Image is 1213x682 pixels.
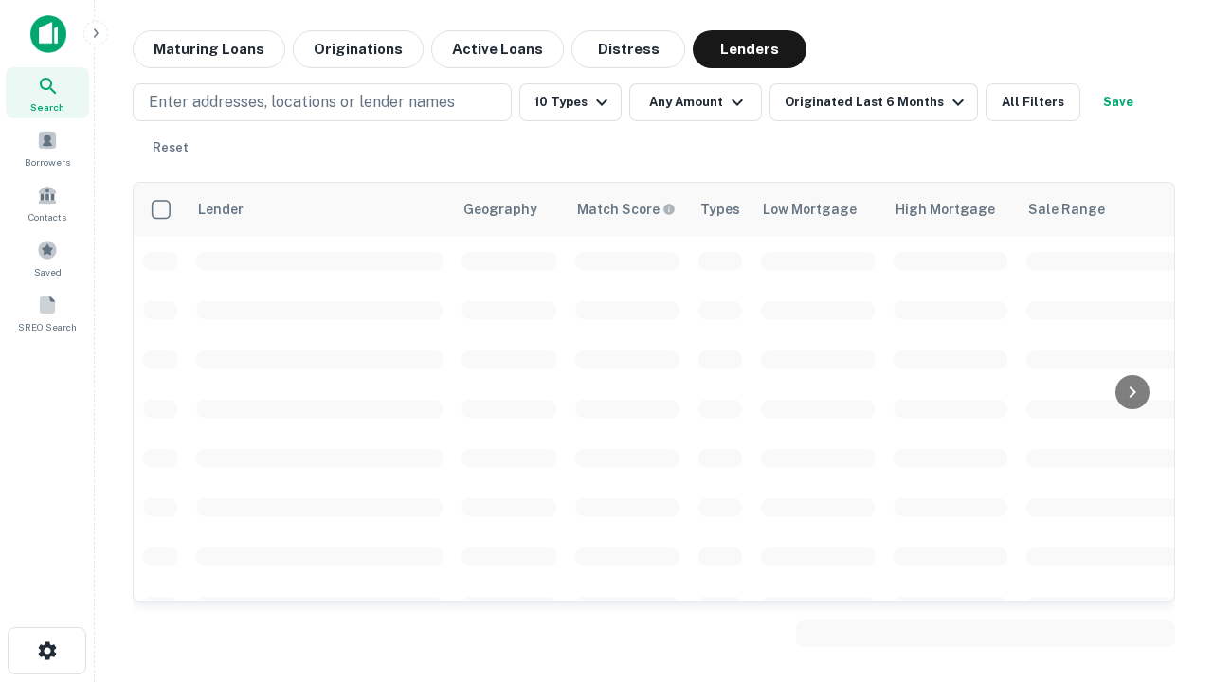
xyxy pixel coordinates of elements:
button: Distress [571,30,685,68]
div: Originated Last 6 Months [785,91,969,114]
h6: Match Score [577,199,672,220]
th: Types [689,183,751,236]
a: Contacts [6,177,89,228]
button: All Filters [986,83,1080,121]
button: Save your search to get updates of matches that match your search criteria. [1088,83,1149,121]
th: Low Mortgage [751,183,884,236]
button: Active Loans [431,30,564,68]
button: Lenders [693,30,806,68]
div: Capitalize uses an advanced AI algorithm to match your search with the best lender. The match sco... [577,199,676,220]
th: Sale Range [1017,183,1187,236]
a: SREO Search [6,287,89,338]
div: Lender [198,198,244,221]
span: SREO Search [18,319,77,334]
button: Any Amount [629,83,762,121]
a: Saved [6,232,89,283]
button: 10 Types [519,83,622,121]
th: High Mortgage [884,183,1017,236]
span: Saved [34,264,62,279]
p: Enter addresses, locations or lender names [149,91,455,114]
img: capitalize-icon.png [30,15,66,53]
div: Geography [463,198,537,221]
span: Search [30,99,64,115]
span: Borrowers [25,154,70,170]
th: Capitalize uses an advanced AI algorithm to match your search with the best lender. The match sco... [566,183,689,236]
button: Originations [293,30,424,68]
th: Lender [187,183,452,236]
div: High Mortgage [896,198,995,221]
a: Search [6,67,89,118]
span: Contacts [28,209,66,224]
div: Types [700,198,740,221]
iframe: Chat Widget [1118,530,1213,621]
div: Sale Range [1028,198,1105,221]
button: Reset [140,129,201,167]
button: Enter addresses, locations or lender names [133,83,512,121]
button: Originated Last 6 Months [769,83,978,121]
button: Maturing Loans [133,30,285,68]
div: Low Mortgage [763,198,857,221]
th: Geography [452,183,566,236]
a: Borrowers [6,122,89,173]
